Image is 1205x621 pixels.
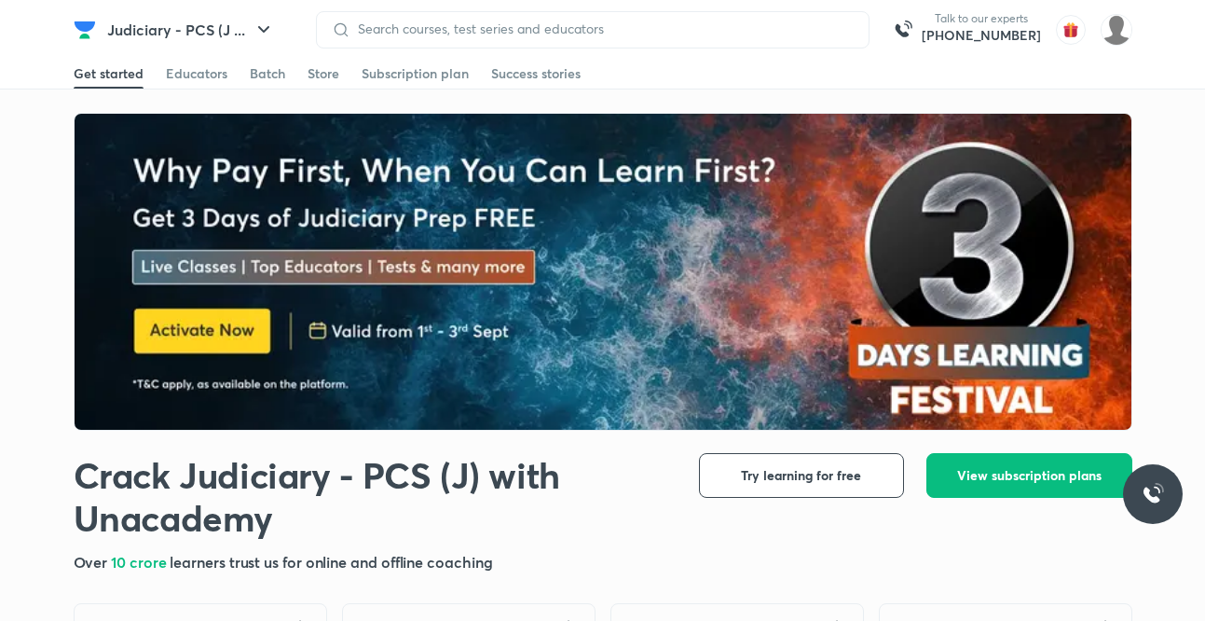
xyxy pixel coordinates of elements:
a: Subscription plan [362,59,469,89]
a: [PHONE_NUMBER] [922,26,1041,45]
span: 10 crore [111,552,170,572]
img: Company Logo [74,19,96,41]
span: View subscription plans [957,466,1102,485]
a: Get started [74,59,144,89]
div: Store [308,64,339,83]
img: Shivangee Singh [1101,14,1132,46]
h1: Crack Judiciary - PCS (J) with Unacademy [74,453,669,540]
a: Educators [166,59,227,89]
button: Try learning for free [699,453,904,498]
a: Batch [250,59,285,89]
div: Subscription plan [362,64,469,83]
span: learners trust us for online and offline coaching [170,552,492,572]
img: avatar [1056,15,1086,45]
a: Success stories [491,59,581,89]
span: Over [74,552,112,572]
img: ttu [1142,483,1164,505]
input: Search courses, test series and educators [350,21,854,36]
div: Get started [74,64,144,83]
div: Batch [250,64,285,83]
button: View subscription plans [926,453,1132,498]
a: Store [308,59,339,89]
span: Try learning for free [741,466,861,485]
button: Judiciary - PCS (J ... [96,11,286,48]
div: Success stories [491,64,581,83]
img: call-us [884,11,922,48]
p: Talk to our experts [922,11,1041,26]
div: Educators [166,64,227,83]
